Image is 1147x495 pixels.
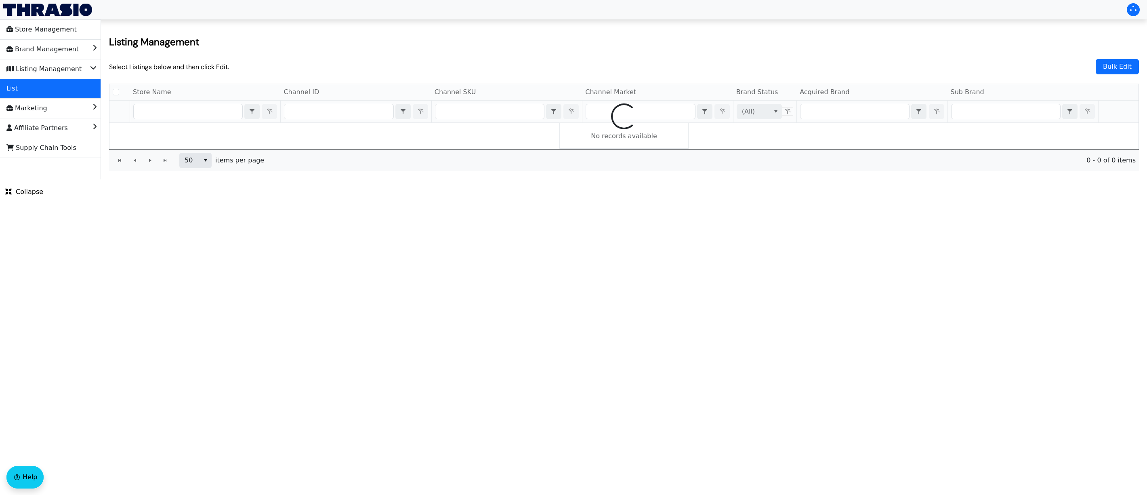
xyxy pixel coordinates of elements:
span: Help [23,472,37,482]
span: Store Management [6,23,77,36]
span: Affiliate Partners [6,122,68,135]
span: List [6,82,18,95]
div: Page 1 of 0 [109,149,1139,171]
h2: Listing Management [109,36,1139,48]
span: items per page [215,156,264,165]
span: Listing Management [6,63,82,76]
span: 50 [185,156,195,165]
span: Marketing [6,102,47,115]
span: 0 - 0 of 0 items [271,156,1136,165]
span: Bulk Edit [1101,61,1134,72]
span: Supply Chain Tools [6,141,76,154]
button: Bulk Edit [1096,59,1139,74]
button: select [200,153,211,168]
button: Help floatingactionbutton [6,466,44,489]
div: No records available [559,123,689,149]
span: Brand Management [6,43,79,56]
span: Page size [179,153,212,168]
span: Collapse [5,187,43,197]
img: Thrasio Logo [3,4,92,16]
p: Select Listings below and then click Edit. [109,63,229,71]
